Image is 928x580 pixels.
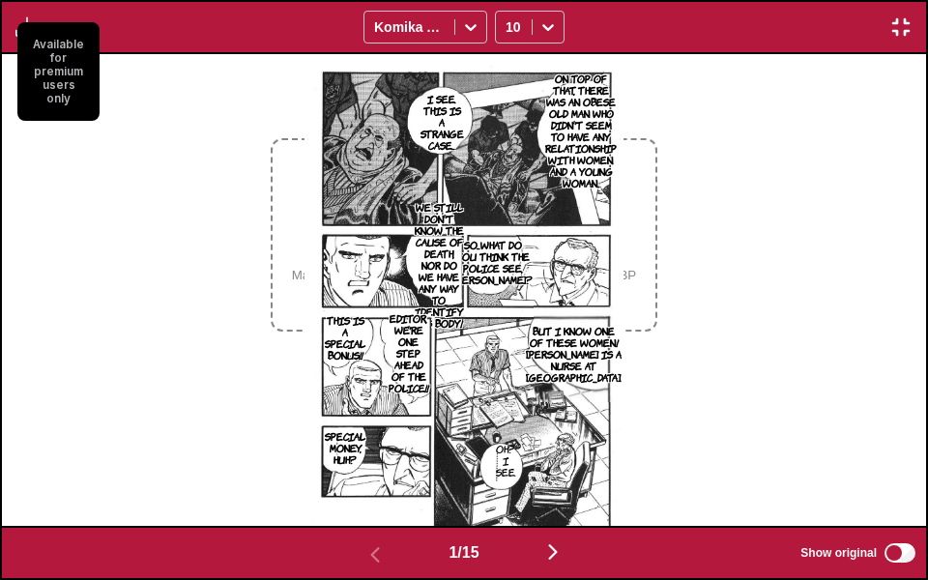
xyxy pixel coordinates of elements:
[522,321,625,387] p: But I know one of these women! [PERSON_NAME] is a nurse at [GEOGRAPHIC_DATA].
[884,543,915,563] input: Show original
[411,197,468,333] p: We still don't know the cause of death, nor do we have any way to identify his body!
[304,54,623,526] img: Manga Panel
[363,543,387,566] img: Previous page
[321,426,369,469] p: Special money, huh?
[321,310,369,364] p: This is a special bonus!!
[15,15,39,39] img: Download translated images
[17,22,100,121] small: Available for premium users only
[541,69,621,192] p: On top of that, there was an obese old man who didn't seem to have any relationship with women. A...
[449,235,536,289] p: So...what do you think the police see, [PERSON_NAME]?
[417,89,468,155] p: I see. This is a strange case...
[492,439,520,481] p: Oh? I see.
[541,540,565,564] img: Next page
[800,546,877,560] span: Show original
[449,544,478,562] span: 1 / 15
[385,308,433,397] p: Editor, we're one step ahead of the police!!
